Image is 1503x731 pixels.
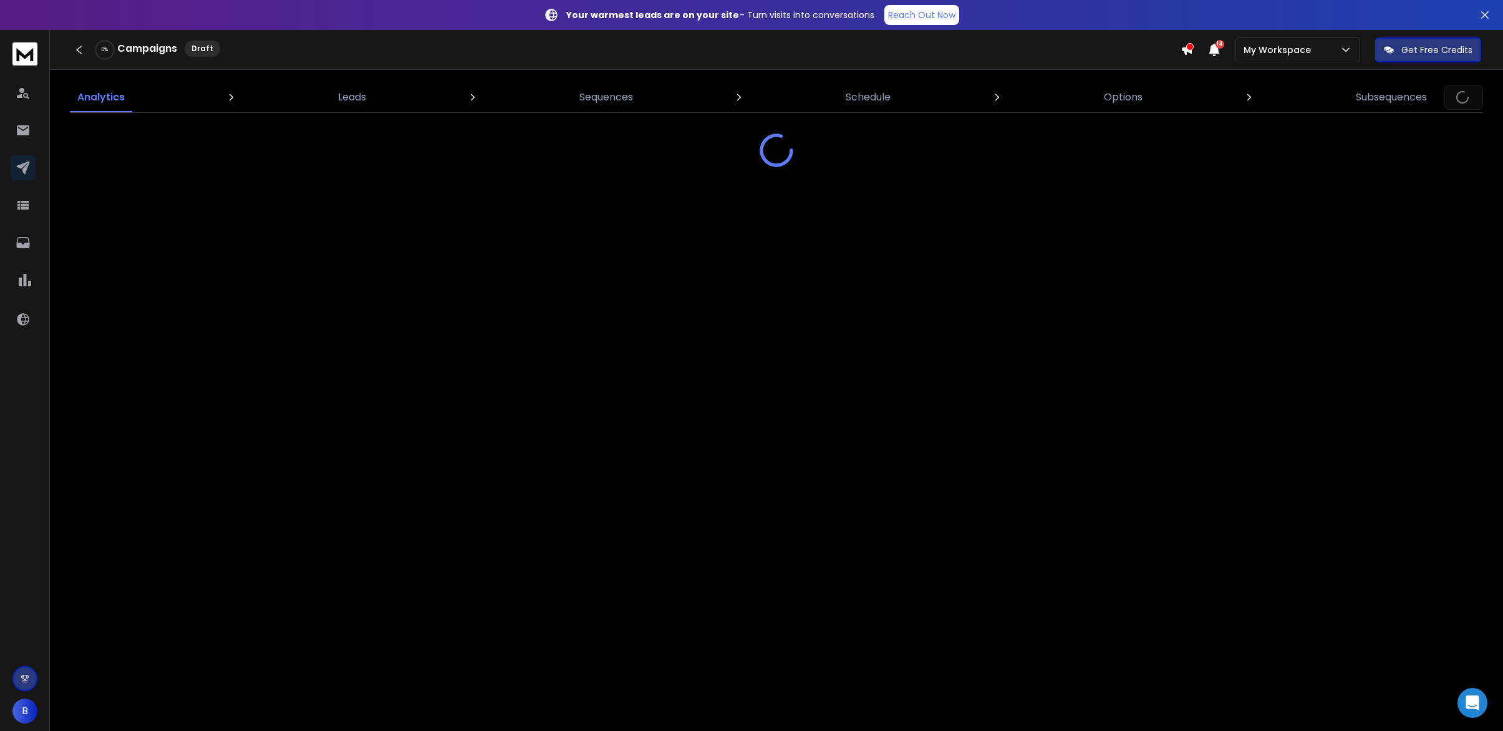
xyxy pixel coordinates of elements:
[1457,688,1487,718] div: Open Intercom Messenger
[566,9,874,21] p: – Turn visits into conversations
[1356,90,1427,105] p: Subsequences
[102,46,108,54] p: 0 %
[838,82,898,112] a: Schedule
[1244,44,1316,56] p: My Workspace
[70,82,132,112] a: Analytics
[1348,82,1434,112] a: Subsequences
[77,90,125,105] p: Analytics
[1375,37,1481,62] button: Get Free Credits
[579,90,633,105] p: Sequences
[1215,40,1224,49] span: 14
[338,90,366,105] p: Leads
[566,9,739,21] strong: Your warmest leads are on your site
[331,82,374,112] a: Leads
[12,42,37,65] img: logo
[185,41,220,57] div: Draft
[572,82,640,112] a: Sequences
[12,699,37,724] button: B
[1104,90,1143,105] p: Options
[1096,82,1150,112] a: Options
[117,41,177,56] h1: Campaigns
[884,5,959,25] a: Reach Out Now
[888,9,955,21] p: Reach Out Now
[846,90,891,105] p: Schedule
[1401,44,1472,56] p: Get Free Credits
